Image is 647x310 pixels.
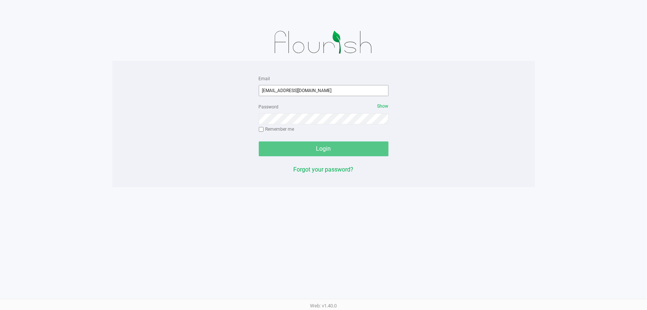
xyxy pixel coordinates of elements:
[259,75,270,82] label: Email
[259,126,294,133] label: Remember me
[259,104,279,110] label: Password
[310,303,337,309] span: Web: v1.40.0
[259,127,264,132] input: Remember me
[377,104,389,109] span: Show
[294,165,354,174] button: Forgot your password?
